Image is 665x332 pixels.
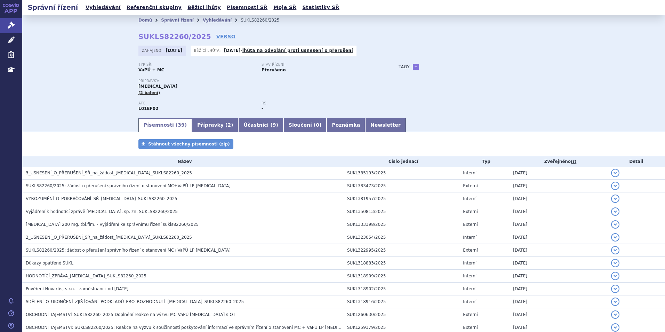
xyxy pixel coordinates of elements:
[271,3,298,12] a: Moje SŘ
[463,209,478,214] span: Externí
[510,156,607,167] th: Zveřejněno
[611,195,619,203] button: detail
[463,183,478,188] span: Externí
[344,205,459,218] td: SUKL350813/2025
[26,261,73,266] span: Důkazy opatřené SÚKL
[510,205,607,218] td: [DATE]
[262,63,378,67] p: Stav řízení:
[83,3,123,12] a: Vyhledávání
[344,156,459,167] th: Číslo jednací
[463,299,476,304] span: Interní
[194,48,222,53] span: Běžící lhůta:
[327,118,365,132] a: Poznámka
[344,308,459,321] td: SUKL260630/2025
[611,220,619,229] button: detail
[138,106,158,111] strong: RIBOCIKLIB
[224,48,241,53] strong: [DATE]
[178,122,184,128] span: 39
[216,33,235,40] a: VERSO
[225,3,270,12] a: Písemnosti SŘ
[344,180,459,192] td: SUKL383473/2025
[399,63,410,71] h3: Tagy
[26,171,192,175] span: 3_USNESENÍ_O_PŘERUŠENÍ_SŘ_na_žádost_KISQALI_SUKLS82260_2025
[138,90,160,95] span: (2 balení)
[138,101,255,105] p: ATC:
[344,244,459,257] td: SUKL322995/2025
[611,233,619,242] button: detail
[344,270,459,283] td: SUKL318909/2025
[510,257,607,270] td: [DATE]
[611,182,619,190] button: detail
[463,235,476,240] span: Interní
[459,156,510,167] th: Typ
[138,84,177,89] span: [MEDICAL_DATA]
[611,207,619,216] button: detail
[138,118,192,132] a: Písemnosti (39)
[26,235,192,240] span: 2_USNESENÍ_O_PŘERUŠENÍ_SŘ_na_žádost_KISQALI_SUKLS82260_2025
[510,283,607,295] td: [DATE]
[463,325,478,330] span: Externí
[510,167,607,180] td: [DATE]
[192,118,238,132] a: Přípravky (2)
[510,244,607,257] td: [DATE]
[203,18,232,23] a: Vyhledávání
[138,32,211,41] strong: SUKLS82260/2025
[22,156,344,167] th: Název
[510,218,607,231] td: [DATE]
[185,3,223,12] a: Běžící lhůty
[510,192,607,205] td: [DATE]
[138,68,164,72] strong: VaPÚ + MC
[344,192,459,205] td: SUKL381957/2025
[316,122,319,128] span: 0
[142,48,164,53] span: Zahájeno:
[611,272,619,280] button: detail
[510,231,607,244] td: [DATE]
[161,18,194,23] a: Správní řízení
[611,259,619,267] button: detail
[26,286,128,291] span: Pověření Novartis, s.r.o. - zaměstnanci_od 12.3.2025
[611,323,619,332] button: detail
[241,15,288,25] li: SUKLS82260/2025
[463,196,476,201] span: Interní
[300,3,341,12] a: Statistiky SŘ
[611,285,619,293] button: detail
[344,283,459,295] td: SUKL318902/2025
[227,122,231,128] span: 2
[148,142,230,147] span: Stáhnout všechny písemnosti (zip)
[571,159,576,164] abbr: (?)
[26,196,177,201] span: VYROZUMĚNÍ_O_POKRAČOVÁNÍ_SŘ_KISQALI_SUKLS82260_2025
[125,3,184,12] a: Referenční skupiny
[463,286,476,291] span: Interní
[463,248,478,253] span: Externí
[344,295,459,308] td: SUKL318916/2025
[344,231,459,244] td: SUKL323054/2025
[611,310,619,319] button: detail
[413,64,419,70] a: +
[26,299,244,304] span: SDĚLENÍ_O_UKONČENÍ_ZJIŠŤOVÁNÍ_PODKLADŮ_PRO_ROZHODNUTÍ_KISQALI_SUKLS82260_2025
[138,63,255,67] p: Typ SŘ:
[224,48,353,53] p: -
[463,261,476,266] span: Interní
[344,218,459,231] td: SUKL333398/2025
[283,118,327,132] a: Sloučení (0)
[26,222,199,227] span: KISQALI 200 mg, tbl.flm. - Vyjádření ke správnímu řízení sukls82260/2025
[22,2,83,12] h2: Správní řízení
[26,183,231,188] span: SUKLS82260/2025: žádost o přerušení správního řízení o stanovení MC+VaPÚ LP Kisqali
[138,18,152,23] a: Domů
[26,325,465,330] span: OBCHODNÍ TAJEMSTVÍ: SUKLS82260/2025: Reakce na výzvu k součinnosti poskytování informací ve správ...
[238,118,283,132] a: Účastníci (9)
[262,101,378,105] p: RS:
[344,257,459,270] td: SUKL318883/2025
[26,209,178,214] span: Vyjádření k hodnotící zprávě KISQALI, sp. zn. SUKLS82260/2025
[611,246,619,254] button: detail
[262,68,286,72] strong: Přerušeno
[510,308,607,321] td: [DATE]
[26,274,146,278] span: HODNOTÍCÍ_ZPRÁVA_KISQALI_SUKLS82260_2025
[273,122,276,128] span: 9
[510,295,607,308] td: [DATE]
[463,222,478,227] span: Externí
[26,312,235,317] span: OBCHODNÍ TAJEMSTVÍ_SUKLS82260_2025 Doplnění reakce na výzvu MC VaPÚ Kisqali s OT
[463,274,476,278] span: Interní
[608,156,665,167] th: Detail
[138,79,385,83] p: Přípravky:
